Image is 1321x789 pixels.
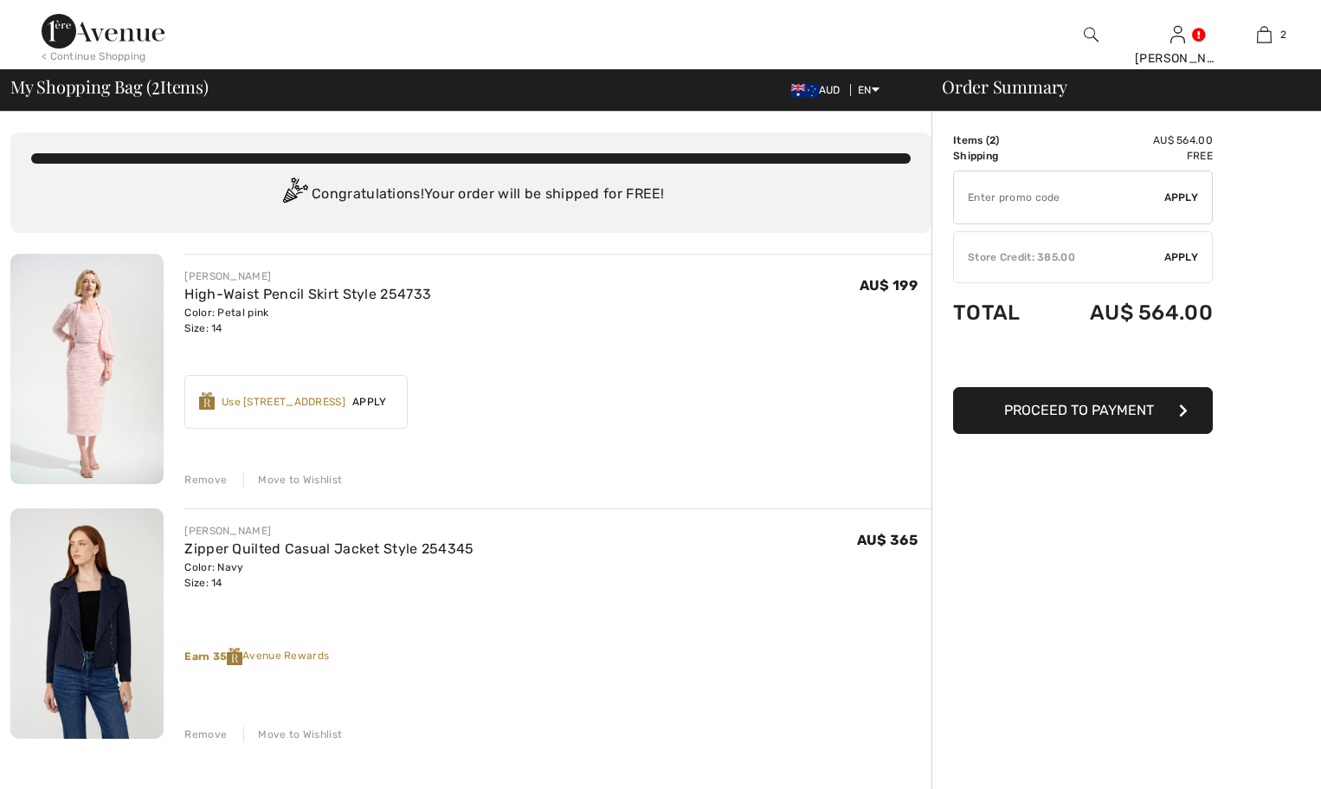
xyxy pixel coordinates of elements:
div: [PERSON_NAME] [184,523,474,539]
strong: Earn 35 [184,650,242,663]
div: Use [STREET_ADDRESS] [222,394,345,410]
span: 2 [989,134,996,146]
a: 2 [1221,24,1306,45]
div: [PERSON_NAME] [184,268,431,284]
div: Color: Navy Size: 14 [184,559,474,591]
div: Order Summary [921,78,1311,95]
div: Congratulations! Your order will be shipped for FREE! [31,178,911,212]
span: Proceed to Payment [1004,402,1154,418]
a: Zipper Quilted Casual Jacket Style 254345 [184,540,474,557]
div: Remove [184,472,227,488]
td: Shipping [953,148,1045,164]
span: AUD [791,84,847,96]
td: Total [953,283,1045,342]
img: Congratulation2.svg [277,178,312,212]
img: search the website [1084,24,1099,45]
img: My Bag [1257,24,1272,45]
span: My Shopping Bag ( Items) [10,78,209,95]
span: Apply [345,394,394,410]
span: AU$ 199 [860,277,918,294]
img: Reward-Logo.svg [199,392,215,410]
div: Store Credit: 385.00 [954,249,1164,265]
div: Color: Petal pink Size: 14 [184,305,431,336]
div: Avenue Rewards [184,648,931,665]
a: High-Waist Pencil Skirt Style 254733 [184,286,431,302]
div: Remove [184,727,227,742]
iframe: PayPal [953,342,1213,381]
td: Free [1045,148,1213,164]
img: 1ère Avenue [42,14,164,49]
div: [PERSON_NAME] [1135,49,1220,68]
input: Promo code [954,171,1164,223]
span: AU$ 365 [857,532,918,548]
td: Items ( ) [953,133,1045,148]
img: Reward-Logo.svg [227,648,242,665]
button: Proceed to Payment [953,387,1213,434]
a: Sign In [1170,26,1185,42]
div: Move to Wishlist [243,472,342,488]
div: Move to Wishlist [243,727,342,742]
img: High-Waist Pencil Skirt Style 254733 [10,254,164,484]
td: AU$ 564.00 [1045,283,1213,342]
img: My Info [1170,24,1185,45]
div: < Continue Shopping [42,49,146,64]
span: EN [858,84,880,96]
img: Australian Dollar [791,84,819,98]
span: Apply [1164,249,1199,265]
img: Zipper Quilted Casual Jacket Style 254345 [10,508,164,739]
span: 2 [1280,27,1286,42]
span: Apply [1164,190,1199,205]
span: 2 [151,74,160,96]
td: AU$ 564.00 [1045,133,1213,148]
